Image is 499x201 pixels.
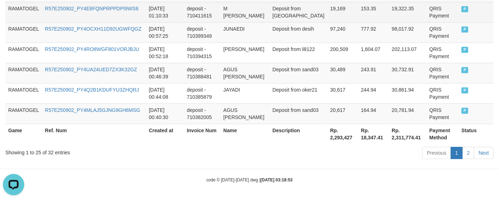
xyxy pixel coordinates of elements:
a: R57E250902_PY4UA24UED7ZX3K32GZ [45,67,137,72]
td: 200,509 [327,42,358,63]
td: [PERSON_NAME] [220,42,270,63]
td: M [PERSON_NAME] [220,2,270,22]
td: 30,617 [327,83,358,103]
small: code © [DATE]-[DATE] dwg | [207,177,293,182]
span: PAID [462,6,469,12]
td: QRIS Payment [427,42,459,63]
td: 153.35 [358,2,389,22]
td: RAMATOGEL [5,103,42,124]
td: AGUS [PERSON_NAME] [220,103,270,124]
td: [DATE] 01:10:33 [146,2,184,22]
td: 97,240 [327,22,358,42]
td: 243.91 [358,63,389,83]
span: PAID [462,26,469,32]
td: deposit - 710388481 [184,63,221,83]
td: deposit - 710411615 [184,2,221,22]
span: PAID [462,108,469,114]
a: R57E250902_PY4Q2B1KDUFYU3ZHQRJ [45,87,139,93]
td: QRIS Payment [427,2,459,22]
a: Next [474,147,494,159]
td: QRIS Payment [427,22,459,42]
td: QRIS Payment [427,83,459,103]
a: R57E250902_PY4E8FQNPRPPDPI9WS8 [45,6,138,11]
th: Status [459,124,494,144]
td: [DATE] 00:40:30 [146,103,184,124]
span: PAID [462,47,469,53]
a: R57E250902_PY4RO8WGF801VORJBJU [45,46,139,52]
a: 1 [451,147,463,159]
td: Deposit from lili122 [270,42,327,63]
td: deposit - 710394315 [184,42,221,63]
th: Game [5,124,42,144]
td: RAMATOGEL [5,2,42,22]
strong: [DATE] 03:18:53 [260,177,292,182]
button: Open LiveChat chat widget [3,3,24,24]
td: [DATE] 00:57:25 [146,22,184,42]
td: Deposit from sand03 [270,103,327,124]
th: Description [270,124,327,144]
th: Rp. 2,311,774.41 [389,124,426,144]
td: JAYADI [220,83,270,103]
td: AGUS [PERSON_NAME] [220,63,270,83]
th: Rp. 2,293,427 [327,124,358,144]
td: 30,732.91 [389,63,426,83]
th: Ref. Num [42,124,146,144]
td: deposit - 710382005 [184,103,221,124]
td: Deposit from oker21 [270,83,327,103]
td: 1,604.07 [358,42,389,63]
td: 202,113.07 [389,42,426,63]
a: R57E250902_PY4OCXH11D92UGWFQGZ [45,26,142,32]
span: PAID [462,67,469,73]
td: 98,017.92 [389,22,426,42]
td: Deposit from [GEOGRAPHIC_DATA] [270,2,327,22]
th: Created at [146,124,184,144]
td: deposit - 710385879 [184,83,221,103]
td: 20,617 [327,103,358,124]
th: Payment Method [427,124,459,144]
td: 30,861.94 [389,83,426,103]
div: Showing 1 to 25 of 32 entries [5,146,203,156]
td: JUNAEDI [220,22,270,42]
td: 777.92 [358,22,389,42]
td: deposit - 710399349 [184,22,221,42]
td: QRIS Payment [427,63,459,83]
td: RAMATOGEL [5,63,42,83]
td: 244.94 [358,83,389,103]
td: RAMATOGEL [5,83,42,103]
a: R57E250902_PY4MLAJ5GJNG9GH6MSG [45,107,140,113]
span: PAID [462,87,469,93]
td: [DATE] 00:52:18 [146,42,184,63]
th: Invoice Num [184,124,221,144]
a: 2 [462,147,474,159]
td: [DATE] 00:44:08 [146,83,184,103]
td: [DATE] 00:46:39 [146,63,184,83]
td: QRIS Payment [427,103,459,124]
td: Deposit from desih [270,22,327,42]
td: 20,781.94 [389,103,426,124]
th: Name [220,124,270,144]
td: 30,489 [327,63,358,83]
td: Deposit from sand03 [270,63,327,83]
a: Previous [422,147,451,159]
td: 164.94 [358,103,389,124]
td: RAMATOGEL [5,22,42,42]
td: 19,169 [327,2,358,22]
td: 19,322.35 [389,2,426,22]
th: Rp. 18,347.41 [358,124,389,144]
td: RAMATOGEL [5,42,42,63]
